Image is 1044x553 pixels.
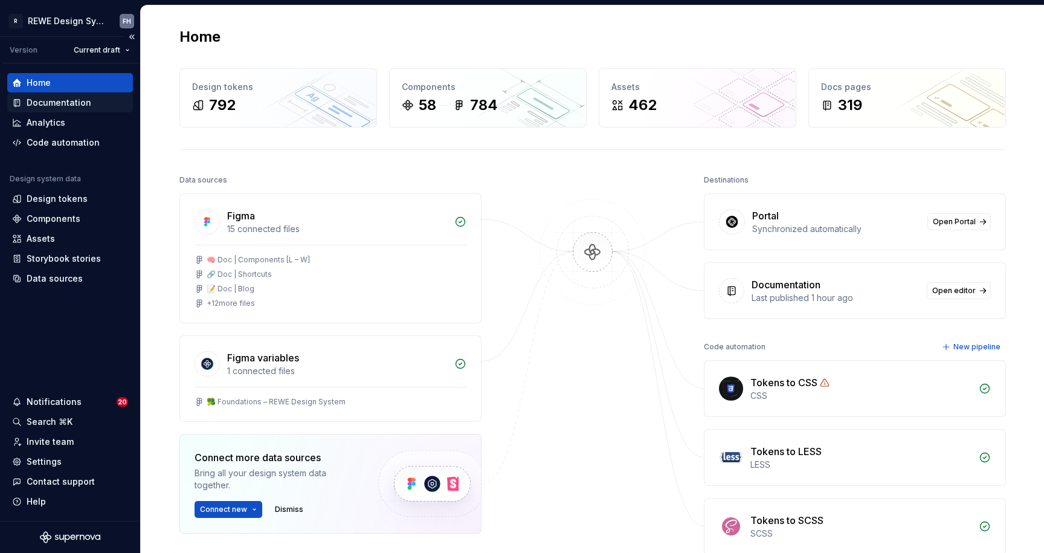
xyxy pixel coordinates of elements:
a: Documentation [7,93,133,112]
div: REWE Design System [28,15,105,27]
div: 🔗 Doc | Shortcuts [207,270,272,279]
span: Current draft [74,45,120,55]
button: Help [7,492,133,511]
a: Figma variables1 connected files🥦 Foundations – REWE Design System [179,335,482,422]
a: Components58784 [389,68,587,128]
h2: Home [179,27,221,47]
div: Invite team [27,436,74,448]
div: Figma [227,209,255,223]
div: Tokens to CSS [750,375,817,390]
a: Open Portal [927,213,991,230]
div: CSS [750,390,971,402]
div: Contact support [27,476,95,488]
a: Storybook stories [7,249,133,268]
span: Open editor [932,286,976,296]
div: Settings [27,456,62,468]
div: Storybook stories [27,253,101,265]
div: Home [27,77,51,89]
a: Settings [7,452,133,471]
button: Current draft [68,42,135,59]
span: Dismiss [275,505,303,514]
button: Notifications20 [7,392,133,412]
div: Destinations [704,172,749,189]
div: Data sources [27,273,83,285]
div: Documentation [27,97,91,109]
div: Documentation [752,277,820,292]
div: 🧠 Doc | Components [L – W] [207,255,310,265]
button: Collapse sidebar [123,28,140,45]
a: Design tokens [7,189,133,209]
svg: Supernova Logo [40,531,100,543]
div: Last published 1 hour ago [752,292,920,304]
a: Design tokens792 [179,68,377,128]
div: + 12 more files [207,299,255,308]
button: Dismiss [269,501,309,518]
a: Invite team [7,432,133,451]
div: Search ⌘K [27,416,72,428]
button: RREWE Design SystemFH [2,8,138,34]
a: Assets [7,229,133,248]
div: R [8,14,23,28]
div: Design tokens [27,193,88,205]
div: 58 [419,95,436,115]
div: 🥦 Foundations – REWE Design System [207,397,346,407]
a: Open editor [927,282,991,299]
a: Figma15 connected files🧠 Doc | Components [L – W]🔗 Doc | Shortcuts📝 Doc | Blog+12more files [179,193,482,323]
div: Figma variables [227,351,299,365]
div: Bring all your design system data together. [195,467,358,491]
button: Search ⌘K [7,412,133,432]
span: Open Portal [933,217,976,227]
div: 784 [470,95,498,115]
a: Components [7,209,133,228]
button: New pipeline [938,338,1006,355]
a: Data sources [7,269,133,288]
div: Components [402,81,574,93]
div: Analytics [27,117,65,129]
div: Assets [611,81,784,93]
div: 1 connected files [227,365,447,377]
a: Home [7,73,133,92]
div: LESS [750,459,971,471]
div: Data sources [179,172,227,189]
a: Docs pages319 [808,68,1006,128]
div: Portal [752,209,779,223]
div: Connect more data sources [195,450,358,465]
a: Analytics [7,113,133,132]
div: FH [123,16,131,26]
div: Docs pages [821,81,993,93]
button: Connect new [195,501,262,518]
div: Code automation [27,137,100,149]
span: New pipeline [953,342,1000,352]
span: 20 [117,397,128,407]
div: Help [27,496,46,508]
a: Code automation [7,133,133,152]
div: Tokens to SCSS [750,513,823,528]
div: SCSS [750,528,971,540]
div: Design system data [10,174,81,184]
div: 792 [209,95,236,115]
div: 📝 Doc | Blog [207,284,254,294]
button: Contact support [7,472,133,491]
div: 462 [628,95,657,115]
div: 15 connected files [227,223,447,235]
div: Synchronized automatically [752,223,920,235]
a: Assets462 [599,68,796,128]
div: Notifications [27,396,82,408]
div: Tokens to LESS [750,444,822,459]
span: Connect new [200,505,247,514]
div: 319 [838,95,862,115]
div: Components [27,213,80,225]
div: Version [10,45,37,55]
div: Design tokens [192,81,364,93]
div: Assets [27,233,55,245]
div: Code automation [704,338,765,355]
